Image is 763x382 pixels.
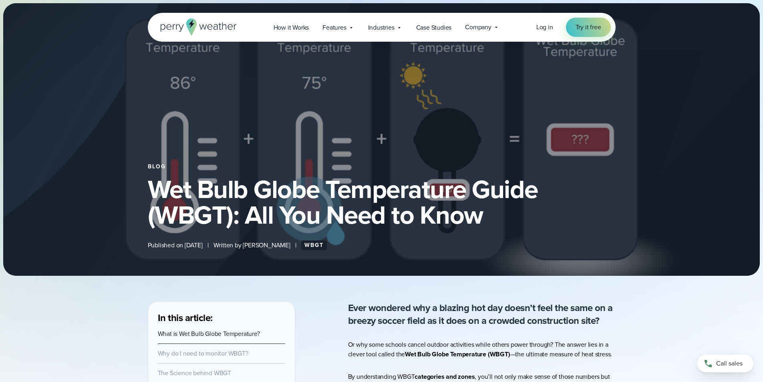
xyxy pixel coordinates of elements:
div: Blog [148,164,616,170]
span: Published on [DATE] [148,241,203,250]
strong: Wet Bulb Globe Temperature (WBGT) [405,350,510,359]
span: Industries [368,23,395,32]
a: WBGT [301,241,327,250]
a: Case Studies [409,19,459,36]
span: | [207,241,209,250]
a: Call sales [697,355,753,372]
a: Log in [536,22,553,32]
a: What is Wet Bulb Globe Temperature? [158,329,260,338]
p: Or why some schools cancel outdoor activities while others power through? The answer lies in a cl... [348,340,616,359]
strong: categories and zones [415,372,475,381]
span: Try it free [576,22,601,32]
span: Call sales [716,359,743,368]
span: Written by [PERSON_NAME] [213,241,290,250]
a: Why do I need to monitor WBGT? [158,349,248,358]
a: Try it free [566,18,611,37]
a: How it Works [267,19,316,36]
span: Company [465,22,491,32]
span: How it Works [274,23,309,32]
p: Ever wondered why a blazing hot day doesn’t feel the same on a breezy soccer field as it does on ... [348,301,616,327]
h1: Wet Bulb Globe Temperature Guide (WBGT): All You Need to Know [148,176,616,228]
span: Case Studies [416,23,452,32]
a: The Science behind WBGT [158,368,231,378]
span: Features [322,23,346,32]
span: | [295,241,296,250]
h3: In this article: [158,311,285,324]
